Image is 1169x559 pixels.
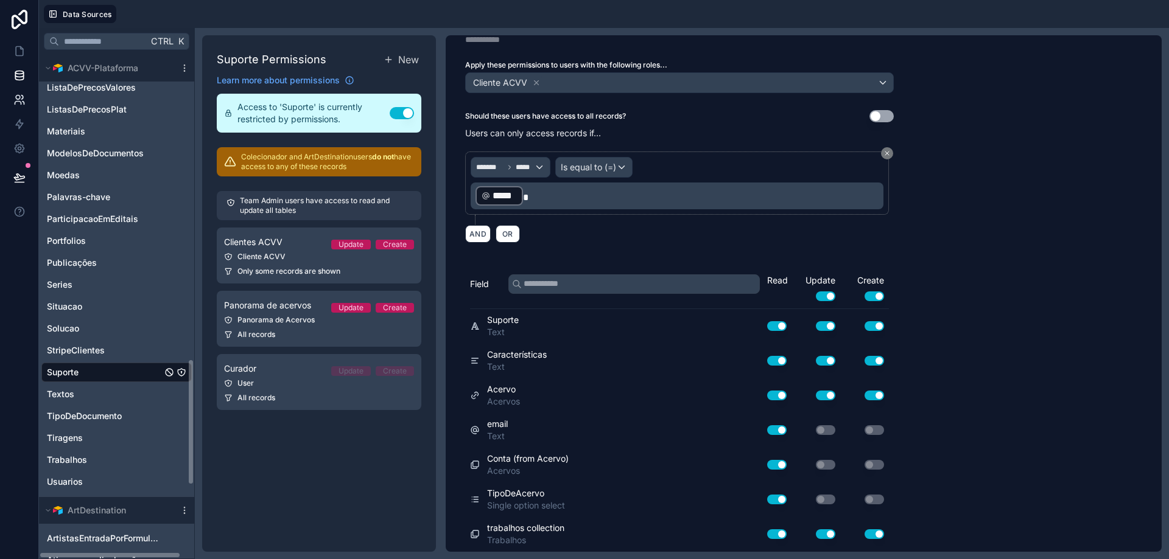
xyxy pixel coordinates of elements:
button: OR [496,225,520,243]
p: Team Admin users have access to read and update all tables [240,196,412,215]
div: Cliente ACVV [224,252,414,262]
span: Ctrl [150,33,175,49]
span: Cliente ACVV [473,77,527,89]
span: Curador [224,363,256,375]
span: Data Sources [63,10,112,19]
span: All records [237,393,275,403]
span: Conta (from Acervo) [487,453,569,465]
span: Single option select [487,499,565,512]
button: AND [465,225,491,243]
div: Create [383,303,407,313]
h1: Suporte Permissions [217,51,326,68]
div: User [224,378,414,388]
span: Suporte [487,314,519,326]
a: CuradorUpdateCreateUserAll records [217,354,421,410]
span: Only some records are shown [237,266,340,276]
a: Clientes ACVVUpdateCreateCliente ACVVOnly some records are shown [217,227,421,283]
span: New [398,52,419,67]
span: email [487,418,508,430]
span: Text [487,430,508,442]
p: Colecionador and ArtDestination users have access to any of these records [241,152,414,172]
span: Learn more about permissions [217,74,340,86]
div: Update [339,240,363,249]
div: Update [339,366,363,376]
div: Create [383,240,407,249]
span: Text [487,326,519,338]
button: New [381,50,421,69]
strong: do not [372,152,394,161]
span: Trabalhos [487,534,564,546]
span: K [177,37,185,46]
div: Create [383,366,407,376]
div: Create [840,274,889,301]
span: Text [487,361,547,373]
span: Is equal to (=) [561,161,616,173]
button: Cliente ACVV [465,72,894,93]
span: Panorama de acervos [224,299,311,311]
div: Update [792,274,840,301]
p: Users can only access records if... [465,127,894,139]
button: Is equal to (=) [555,157,633,178]
label: Should these users have access to all records? [465,111,626,121]
div: Panorama de Acervos [224,315,414,325]
span: Clientes ACVV [224,236,283,248]
button: Data Sources [44,5,116,23]
span: Acervos [487,395,520,408]
span: Access to 'Suporte' is currently restricted by permissions. [237,101,390,125]
label: Apply these permissions to users with the following roles... [465,60,894,70]
span: OR [500,229,516,238]
span: Acervo [487,383,520,395]
span: Características [487,349,547,361]
a: Panorama de acervosUpdateCreatePanorama de AcervosAll records [217,291,421,347]
span: Acervos [487,465,569,477]
span: All records [237,330,275,339]
a: Learn more about permissions [217,74,354,86]
div: Read [767,274,792,286]
span: trabalhos collection [487,522,564,534]
span: TipoDeAcervo [487,487,565,499]
div: Update [339,303,363,313]
span: Field [470,278,489,290]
